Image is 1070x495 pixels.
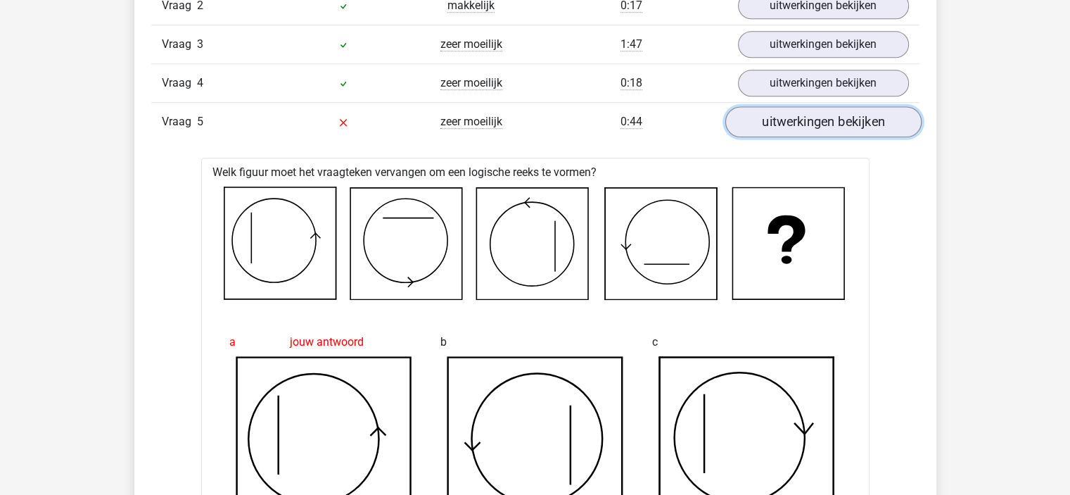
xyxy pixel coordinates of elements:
[440,328,447,356] span: b
[620,115,642,129] span: 0:44
[620,37,642,51] span: 1:47
[197,76,203,89] span: 4
[197,37,203,51] span: 3
[738,31,909,58] a: uitwerkingen bekijken
[229,328,419,356] div: jouw antwoord
[162,75,197,92] span: Vraag
[738,70,909,96] a: uitwerkingen bekijken
[229,328,236,356] span: a
[162,36,197,53] span: Vraag
[440,37,502,51] span: zeer moeilijk
[440,76,502,90] span: zeer moeilijk
[652,328,658,356] span: c
[725,106,921,137] a: uitwerkingen bekijken
[620,76,642,90] span: 0:18
[162,113,197,130] span: Vraag
[197,115,203,128] span: 5
[440,115,502,129] span: zeer moeilijk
